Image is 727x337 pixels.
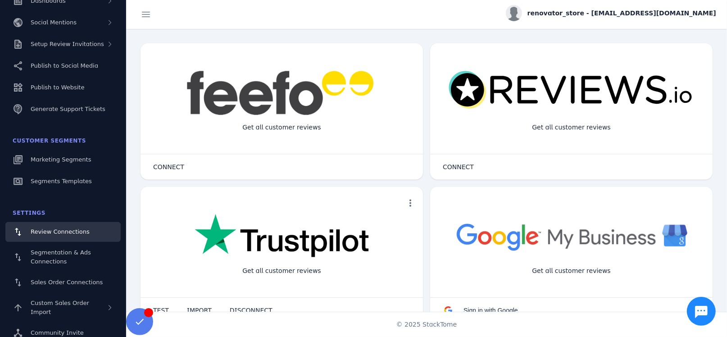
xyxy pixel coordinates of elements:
[144,301,178,319] button: TEST
[31,41,104,47] span: Setup Review Invitations
[31,62,98,69] span: Publish to Social Media
[178,301,221,319] button: IMPORT
[5,222,121,242] a: Review Connections
[31,156,91,163] span: Marketing Segments
[31,178,92,185] span: Segments Templates
[450,214,692,259] img: googlebusiness.png
[144,158,193,176] button: CONNECT
[13,138,86,144] span: Customer Segments
[235,259,328,283] div: Get all customer reviews
[235,115,328,139] div: Get all customer reviews
[31,249,91,265] span: Segmentation & Ads Connections
[5,56,121,76] a: Publish to Social Media
[5,244,121,271] a: Segmentation & Ads Connections
[31,300,89,315] span: Custom Sales Order Import
[31,228,90,235] span: Review Connections
[506,5,522,21] img: profile.jpg
[5,78,121,97] a: Publish to Website
[448,70,695,110] img: reviewsio.svg
[525,115,618,139] div: Get all customer reviews
[434,158,483,176] button: CONNECT
[31,19,77,26] span: Social Mentions
[434,301,527,319] button: Sign in with Google
[195,214,369,259] img: trustpilot.png
[185,70,379,115] img: feefo.png
[31,279,103,286] span: Sales Order Connections
[396,320,457,329] span: © 2025 StackTome
[31,84,84,91] span: Publish to Website
[5,272,121,292] a: Sales Order Connections
[443,164,474,170] span: CONNECT
[463,307,518,314] span: Sign in with Google
[31,329,84,336] span: Community Invite
[31,106,105,112] span: Generate Support Tickets
[13,210,45,216] span: Settings
[153,307,169,314] span: TEST
[525,259,618,283] div: Get all customer reviews
[187,307,212,314] span: IMPORT
[221,301,282,319] button: DISCONNECT
[153,164,184,170] span: CONNECT
[527,9,716,18] span: renovator_store - [EMAIL_ADDRESS][DOMAIN_NAME]
[5,150,121,170] a: Marketing Segments
[5,99,121,119] a: Generate Support Tickets
[506,5,716,21] button: renovator_store - [EMAIL_ADDRESS][DOMAIN_NAME]
[230,307,273,314] span: DISCONNECT
[5,171,121,191] a: Segments Templates
[401,194,419,212] button: more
